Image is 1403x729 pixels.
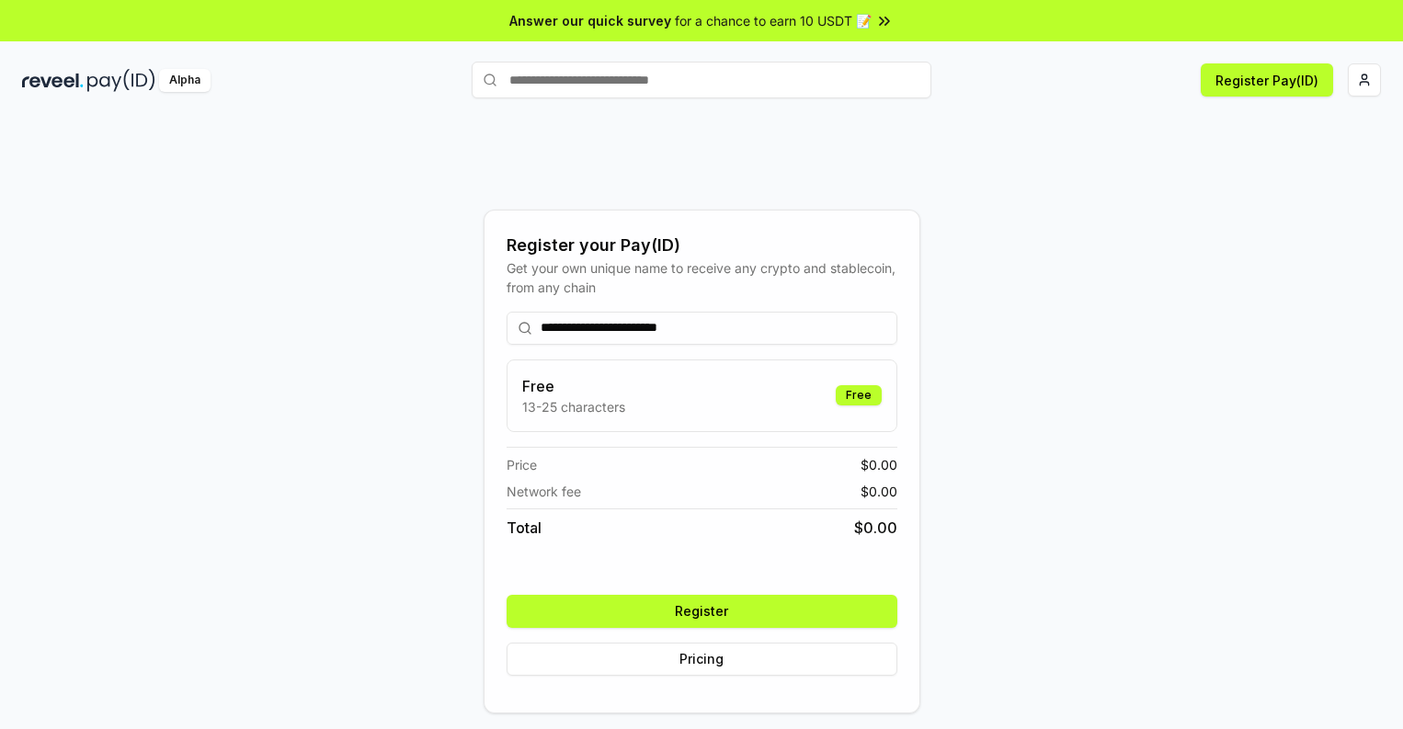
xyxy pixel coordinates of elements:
[507,595,897,628] button: Register
[507,643,897,676] button: Pricing
[509,11,671,30] span: Answer our quick survey
[522,397,625,416] p: 13-25 characters
[507,455,537,474] span: Price
[87,69,155,92] img: pay_id
[507,517,542,539] span: Total
[507,258,897,297] div: Get your own unique name to receive any crypto and stablecoin, from any chain
[675,11,872,30] span: for a chance to earn 10 USDT 📝
[507,482,581,501] span: Network fee
[522,375,625,397] h3: Free
[861,455,897,474] span: $ 0.00
[159,69,211,92] div: Alpha
[507,233,897,258] div: Register your Pay(ID)
[854,517,897,539] span: $ 0.00
[836,385,882,405] div: Free
[22,69,84,92] img: reveel_dark
[1201,63,1333,97] button: Register Pay(ID)
[861,482,897,501] span: $ 0.00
